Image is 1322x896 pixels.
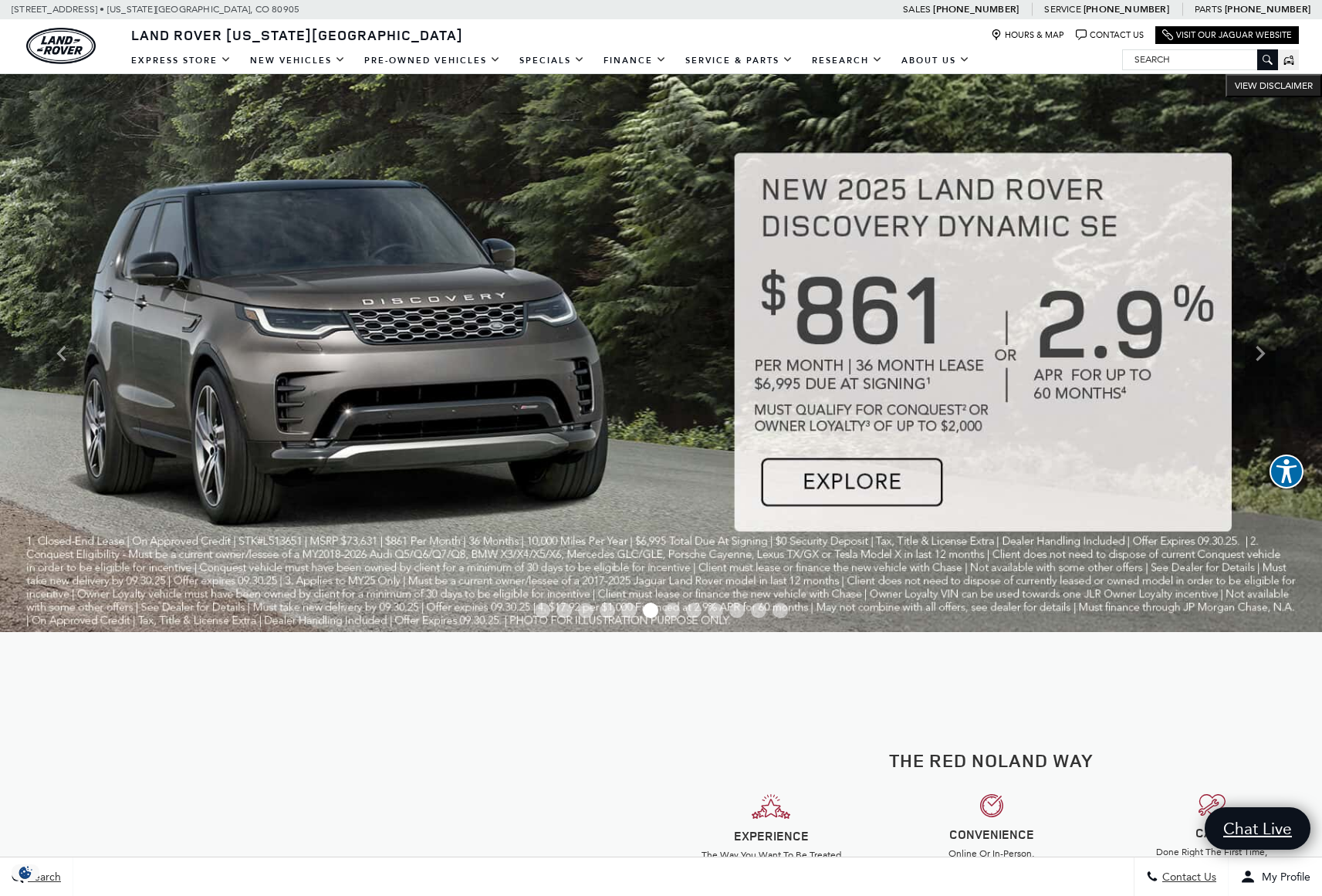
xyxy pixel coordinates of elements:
a: [STREET_ADDRESS] • [US_STATE][GEOGRAPHIC_DATA], CO 80905 [12,4,299,15]
a: Specials [510,47,594,74]
span: Go to slide 5 [621,603,637,618]
span: Go to slide 12 [773,603,788,618]
span: Go to slide 7 [664,603,680,618]
span: Go to slide 11 [751,603,766,618]
input: Search [1123,50,1277,69]
a: Visit Our Jaguar Website [1162,29,1292,41]
a: Finance [594,47,676,74]
a: EXPRESS STORE [122,47,241,74]
span: Service [1044,4,1080,15]
a: [PHONE_NUMBER] [933,3,1019,15]
span: Go to slide 8 [686,603,702,618]
span: Go to slide 4 [600,603,615,618]
span: Go to slide 3 [578,603,593,618]
strong: CONVENIENCE [949,826,1034,843]
h6: The Way You Want To Be Treated And Then Some [673,850,870,871]
span: My Profile [1256,871,1310,884]
div: Previous [46,330,77,377]
strong: EXPERIENCE [734,827,809,844]
span: Contact Us [1158,871,1216,884]
a: New Vehicles [241,47,355,74]
a: Service & Parts [676,47,803,74]
button: Explore your accessibility options [1270,455,1303,489]
strong: CARE [1195,824,1228,841]
span: Go to slide 6 [643,603,658,618]
span: Go to slide 1 [535,603,550,618]
a: Research [803,47,892,74]
h6: Done Right The First Time, Valet Pick-Up & Delivery [1113,847,1310,867]
aside: Accessibility Help Desk [1270,455,1303,492]
h2: The Red Noland Way [673,750,1311,770]
span: VIEW DISCLAIMER [1235,79,1313,92]
span: Chat Live [1215,818,1300,839]
a: Contact Us [1076,29,1144,41]
h6: Online Or In-Person, Shop & Buy How You Want [893,849,1090,869]
button: VIEW DISCLAIMER [1226,74,1322,97]
img: Opt-Out Icon [8,864,43,881]
span: Go to slide 9 [708,603,723,618]
a: [PHONE_NUMBER] [1225,3,1310,15]
div: Next [1245,330,1276,377]
span: Go to slide 10 [729,603,745,618]
a: land-rover [26,28,96,64]
a: Pre-Owned Vehicles [355,47,510,74]
a: About Us [892,47,979,74]
span: Parts [1195,4,1222,15]
a: Hours & Map [991,29,1064,41]
a: Land Rover [US_STATE][GEOGRAPHIC_DATA] [122,25,472,44]
a: Chat Live [1205,807,1310,850]
span: Go to slide 2 [556,603,572,618]
button: Open user profile menu [1229,857,1322,896]
span: Sales [903,4,931,15]
span: Land Rover [US_STATE][GEOGRAPHIC_DATA] [131,25,463,44]
section: Click to Open Cookie Consent Modal [8,864,43,881]
nav: Main Navigation [122,47,979,74]
img: Land Rover [26,28,96,64]
a: [PHONE_NUMBER] [1084,3,1169,15]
